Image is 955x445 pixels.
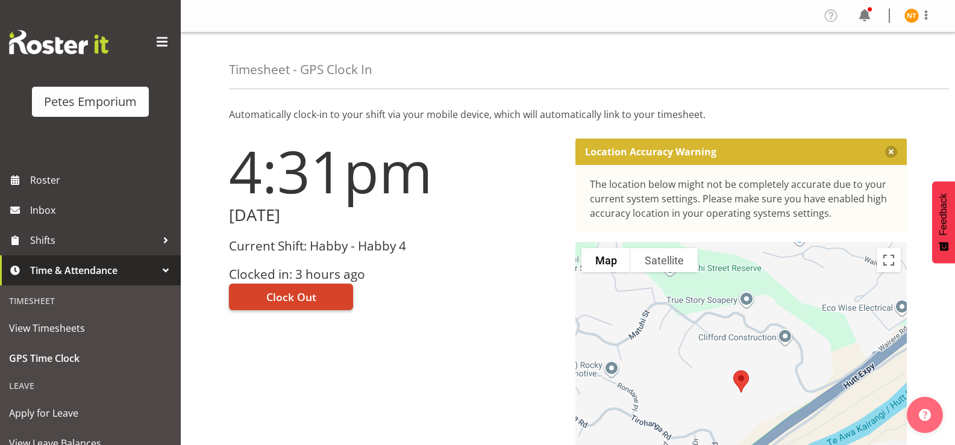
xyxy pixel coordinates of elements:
a: View Timesheets [3,313,178,343]
button: Show satellite imagery [631,248,698,272]
a: GPS Time Clock [3,343,178,373]
p: Automatically clock-in to your shift via your mobile device, which will automatically link to you... [229,107,907,122]
span: GPS Time Clock [9,349,172,367]
button: Toggle fullscreen view [877,248,901,272]
img: nicole-thomson8388.jpg [904,8,919,23]
span: Shifts [30,231,157,249]
h3: Current Shift: Habby - Habby 4 [229,239,561,253]
button: Close message [885,146,897,158]
span: Inbox [30,201,175,219]
span: Time & Attendance [30,261,157,279]
span: Roster [30,171,175,189]
div: Petes Emporium [44,93,137,111]
span: Feedback [938,193,949,235]
h2: [DATE] [229,206,561,225]
h3: Clocked in: 3 hours ago [229,267,561,281]
h1: 4:31pm [229,138,561,204]
a: Apply for Leave [3,398,178,428]
div: Timesheet [3,288,178,313]
button: Show street map [581,248,631,272]
p: Location Accuracy Warning [585,146,716,158]
button: Feedback - Show survey [932,181,955,263]
div: The location below might not be completely accurate due to your current system settings. Please m... [590,177,893,220]
button: Clock Out [229,284,353,310]
div: Leave [3,373,178,398]
span: Apply for Leave [9,404,172,422]
h4: Timesheet - GPS Clock In [229,63,372,76]
span: View Timesheets [9,319,172,337]
span: Clock Out [266,289,316,305]
img: help-xxl-2.png [919,409,931,421]
img: Rosterit website logo [9,30,108,54]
